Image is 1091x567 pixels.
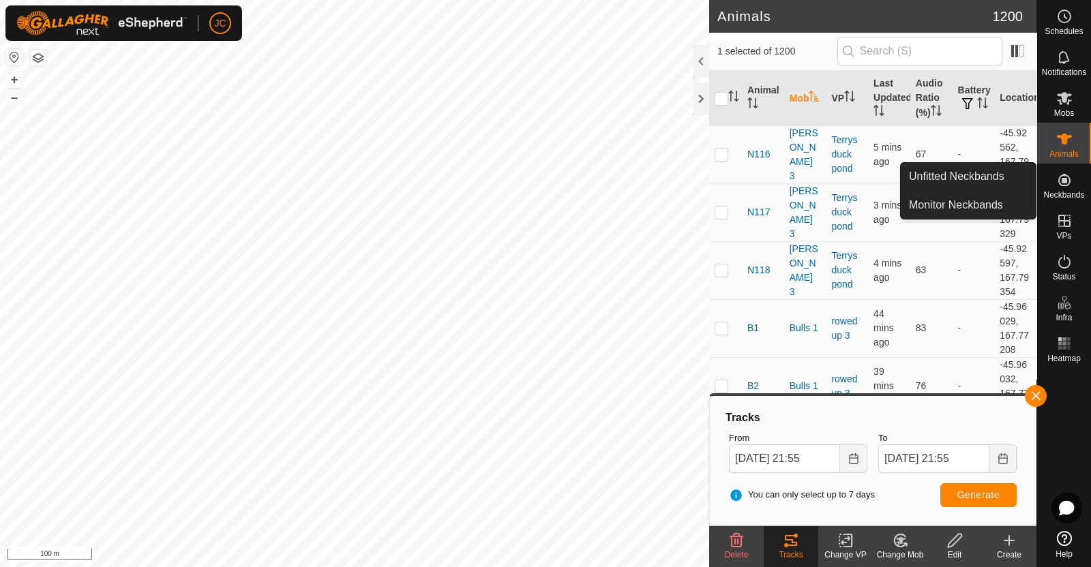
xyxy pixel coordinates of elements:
[953,241,995,299] td: -
[1056,232,1071,240] span: VPs
[977,99,988,110] p-sorticon: Activate to sort
[873,142,901,167] span: 21 Aug 2025, 9:50 pm
[927,549,982,561] div: Edit
[840,444,867,473] button: Choose Date
[953,125,995,183] td: -
[723,410,1022,426] div: Tracks
[831,316,857,341] a: rowed up 3
[916,149,927,159] span: 67
[953,357,995,415] td: -
[214,16,226,31] span: JC
[1045,27,1083,35] span: Schedules
[1043,191,1084,199] span: Neckbands
[953,299,995,357] td: -
[717,8,993,25] h2: Animals
[818,549,873,561] div: Change VP
[747,147,770,162] span: N116
[993,6,1023,27] span: 1200
[747,99,758,110] p-sorticon: Activate to sort
[831,192,857,232] a: Terrys duck pond
[6,49,23,65] button: Reset Map
[764,549,818,561] div: Tracks
[994,125,1036,183] td: -45.92562, 167.79338
[742,71,784,126] th: Animal
[6,89,23,106] button: –
[831,134,857,174] a: Terrys duck pond
[873,258,901,283] span: 21 Aug 2025, 9:51 pm
[729,431,867,445] label: From
[30,50,46,66] button: Map Layers
[728,93,739,104] p-sorticon: Activate to sort
[909,197,1003,213] span: Monitor Neckbands
[747,321,759,335] span: B1
[717,44,837,59] span: 1 selected of 1200
[909,168,1004,185] span: Unfitted Neckbands
[747,205,770,219] span: N117
[826,71,868,126] th: VP
[931,107,942,118] p-sorticon: Activate to sort
[729,488,875,502] span: You can only select up to 7 days
[953,71,995,126] th: Battery
[837,37,1002,65] input: Search (S)
[790,321,821,335] div: Bulls 1
[831,250,857,290] a: Terrys duck pond
[916,380,927,391] span: 76
[790,242,821,299] div: [PERSON_NAME] 3
[368,549,408,562] a: Contact Us
[916,264,927,275] span: 63
[994,241,1036,299] td: -45.92597, 167.79354
[809,93,820,104] p-sorticon: Activate to sort
[873,107,884,118] p-sorticon: Activate to sort
[16,11,187,35] img: Gallagher Logo
[1037,525,1091,564] a: Help
[844,93,855,104] p-sorticon: Activate to sort
[747,263,770,277] span: N118
[994,357,1036,415] td: -45.96032, 167.77231
[868,71,910,126] th: Last Updated
[901,191,1036,219] a: Monitor Neckbands
[1049,150,1079,158] span: Animals
[784,71,826,126] th: Mob
[1056,313,1072,322] span: Infra
[957,489,1000,500] span: Generate
[747,379,759,393] span: B2
[1042,68,1086,76] span: Notifications
[873,308,894,348] span: 21 Aug 2025, 9:10 pm
[831,373,857,399] a: rowed up 3
[878,431,1017,445] label: To
[910,71,953,126] th: Audio Ratio (%)
[6,72,23,88] button: +
[901,163,1036,190] a: Unfitted Neckbands
[1054,109,1074,117] span: Mobs
[989,444,1017,473] button: Choose Date
[725,550,749,560] span: Delete
[1047,354,1081,363] span: Heatmap
[994,71,1036,126] th: Location
[916,322,927,333] span: 83
[790,379,821,393] div: Bulls 1
[873,549,927,561] div: Change Mob
[873,366,894,405] span: 21 Aug 2025, 9:16 pm
[940,483,1017,507] button: Generate
[982,549,1036,561] div: Create
[873,200,901,225] span: 21 Aug 2025, 9:52 pm
[790,184,821,241] div: [PERSON_NAME] 3
[1052,273,1075,281] span: Status
[790,126,821,183] div: [PERSON_NAME] 3
[1056,550,1073,558] span: Help
[994,299,1036,357] td: -45.96029, 167.77208
[301,549,352,562] a: Privacy Policy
